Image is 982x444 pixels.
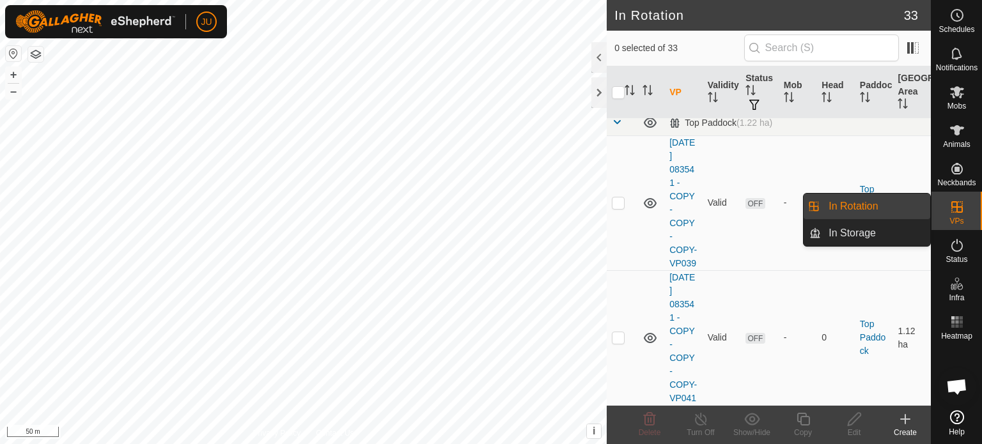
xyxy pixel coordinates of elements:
span: 33 [904,6,918,25]
li: In Rotation [804,194,930,219]
a: Help [931,405,982,441]
span: Delete [639,428,661,437]
th: [GEOGRAPHIC_DATA] Area [892,66,931,119]
span: Schedules [939,26,974,33]
span: 0 selected of 33 [614,42,744,55]
a: Top Paddock [860,319,885,356]
span: Infra [949,294,964,302]
a: Contact Us [316,427,354,439]
div: - [784,196,812,210]
span: Animals [943,141,970,148]
th: Paddock [855,66,893,119]
a: In Rotation [821,194,930,219]
p-sorticon: Activate to sort [860,94,870,104]
div: Turn Off [675,427,726,438]
input: Search (S) [744,34,899,61]
button: i [587,424,601,438]
th: Status [740,66,779,119]
td: 0.73 ha [892,135,931,270]
li: In Storage [804,220,930,246]
td: 0 [816,270,855,405]
span: In Storage [829,226,876,241]
a: [DATE] 083541 - COPY - COPY - COPY-VP039 [669,137,697,268]
div: Edit [829,427,880,438]
div: Top Paddock [669,118,772,128]
a: Privacy Policy [253,427,301,439]
th: Validity [703,66,741,119]
td: Valid [703,135,741,270]
div: Create [880,427,931,438]
th: Mob [779,66,817,119]
th: Head [816,66,855,119]
span: In Rotation [829,199,878,214]
a: [DATE] 083541 - COPY - COPY - COPY-VP041 [669,272,697,403]
div: Copy [777,427,829,438]
button: – [6,84,21,99]
span: Status [946,256,967,263]
span: i [593,425,595,436]
span: OFF [745,333,765,344]
button: Map Layers [28,47,43,62]
span: (1.22 ha) [736,118,772,128]
a: In Storage [821,220,930,246]
button: Reset Map [6,46,21,61]
p-sorticon: Activate to sort [708,94,718,104]
p-sorticon: Activate to sort [898,100,908,111]
span: VPs [949,217,963,225]
p-sorticon: Activate to sort [822,94,832,104]
div: Open chat [938,367,976,406]
div: Show/Hide [726,427,777,438]
h2: In Rotation [614,8,904,23]
span: Heatmap [941,332,972,340]
div: - [784,331,812,344]
span: Mobs [947,102,966,110]
p-sorticon: Activate to sort [784,94,794,104]
td: 1.12 ha [892,270,931,405]
a: Top Paddock [860,184,885,221]
p-sorticon: Activate to sort [745,87,756,97]
span: Help [949,428,965,436]
p-sorticon: Activate to sort [625,87,635,97]
p-sorticon: Activate to sort [643,87,653,97]
span: Notifications [936,64,978,72]
td: Valid [703,270,741,405]
img: Gallagher Logo [15,10,175,33]
button: + [6,67,21,82]
span: OFF [745,198,765,209]
th: VP [664,66,703,119]
span: JU [201,15,212,29]
span: Neckbands [937,179,976,187]
td: 0 [816,135,855,270]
